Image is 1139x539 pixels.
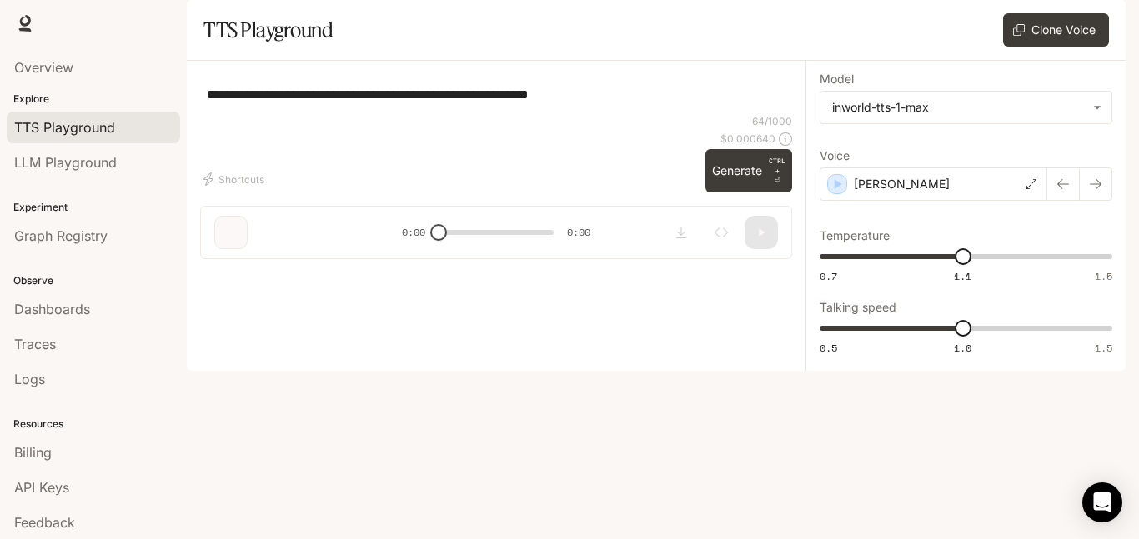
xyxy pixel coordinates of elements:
div: inworld-tts-1-max [820,92,1111,123]
p: Talking speed [820,302,896,313]
p: CTRL + [769,156,785,176]
button: Shortcuts [200,166,271,192]
p: [PERSON_NAME] [854,176,950,192]
span: 1.0 [954,341,971,355]
p: 64 / 1000 [752,114,792,128]
p: Voice [820,150,850,162]
p: $ 0.000640 [720,132,775,146]
span: 0.5 [820,341,837,355]
p: Model [820,73,854,85]
div: Open Intercom Messenger [1082,482,1122,522]
span: 0.7 [820,269,837,283]
span: 1.1 [954,269,971,283]
p: ⏎ [769,156,785,186]
span: 1.5 [1095,341,1112,355]
button: Clone Voice [1003,13,1109,47]
div: inworld-tts-1-max [832,99,1085,116]
p: Temperature [820,230,890,242]
button: GenerateCTRL +⏎ [705,149,792,192]
span: 1.5 [1095,269,1112,283]
h1: TTS Playground [203,13,333,47]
